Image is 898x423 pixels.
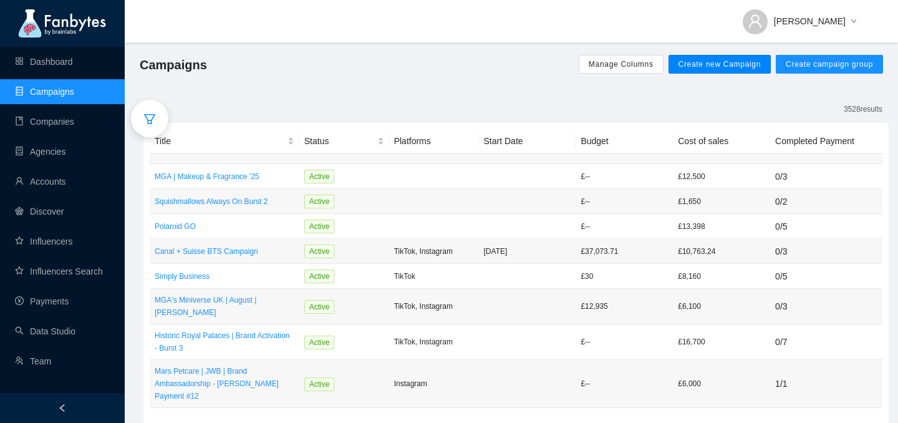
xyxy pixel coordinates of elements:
p: £8,160 [678,270,765,283]
a: Mars Petcare | JWB | Brand Ambassadorship - [PERSON_NAME] Payment #12 [155,365,294,402]
span: Manage Columns [589,59,654,69]
p: £ -- [581,170,668,183]
th: Budget [576,129,673,153]
span: Active [304,377,335,391]
p: TikTok, Instagram [394,300,474,313]
th: Title [150,129,299,153]
p: £1,650 [678,195,765,208]
p: £ -- [581,220,668,233]
span: Status [304,134,375,148]
th: Completed Payment [770,129,882,153]
td: 1 / 1 [770,360,882,408]
span: user [748,14,763,29]
a: Squishmallows Always On Burst 2 [155,195,294,208]
span: [PERSON_NAME] [774,14,846,28]
a: MGA | Makeup & Fragrance '25 [155,170,294,183]
td: 0 / 5 [770,264,882,289]
td: 0 / 7 [770,324,882,360]
p: £10,763.24 [678,245,765,258]
p: £6,000 [678,377,765,390]
p: £ 30 [581,270,668,283]
span: Title [155,134,285,148]
a: MGA's Miniverse UK | August | [PERSON_NAME] [155,294,294,319]
th: Start Date [479,129,576,153]
td: 0 / 3 [770,289,882,324]
span: Active [304,300,335,314]
span: Active [304,245,335,258]
span: left [58,404,67,412]
p: TikTok [394,270,474,283]
a: pay-circlePayments [15,296,69,306]
button: Create new Campaign [669,55,771,74]
a: radar-chartDiscover [15,207,64,216]
th: Status [299,129,389,153]
span: Active [304,336,335,349]
p: £ -- [581,336,668,348]
span: Active [304,195,335,208]
a: userAccounts [15,177,66,187]
a: bookCompanies [15,117,74,127]
a: starInfluencers [15,236,72,246]
a: appstoreDashboard [15,57,73,67]
p: £13,398 [678,220,765,233]
a: Historic Royal Palaces | Brand Activation - Burst 3 [155,329,294,354]
a: usergroup-addTeam [15,356,51,366]
th: Cost of sales [673,129,770,153]
p: £ -- [581,195,668,208]
span: Create new Campaign [678,59,761,69]
td: 0 / 3 [770,239,882,264]
p: TikTok, Instagram [394,336,474,348]
p: £ -- [581,377,668,390]
p: Instagram [394,377,474,390]
button: Manage Columns [579,55,664,74]
p: £6,100 [678,300,765,313]
a: databaseCampaigns [15,87,74,97]
p: £ 37,073.71 [581,245,668,258]
a: Canal + Suisse BTS Campaign [155,245,294,258]
button: [PERSON_NAME]down [733,6,867,26]
td: 0 / 2 [770,189,882,214]
p: 3528 results [844,103,882,115]
span: Active [304,170,335,183]
th: Platforms [389,129,479,153]
span: Active [304,220,335,233]
p: [DATE] [484,245,571,258]
a: Simply Business [155,270,294,283]
span: Create campaign group [786,59,873,69]
span: down [851,18,857,26]
span: filter [143,113,156,125]
td: 0 / 5 [770,214,882,239]
a: containerAgencies [15,147,66,157]
p: £16,700 [678,336,765,348]
a: searchData Studio [15,326,75,336]
p: £ 12,935 [581,300,668,313]
span: Campaigns [140,55,207,75]
p: TikTok, Instagram [394,245,474,258]
p: £12,500 [678,170,765,183]
a: Polaroid GO [155,220,294,233]
td: 0 / 3 [770,164,882,189]
a: starInfluencers Search [15,266,103,276]
span: Active [304,270,335,283]
button: Create campaign group [776,55,883,74]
